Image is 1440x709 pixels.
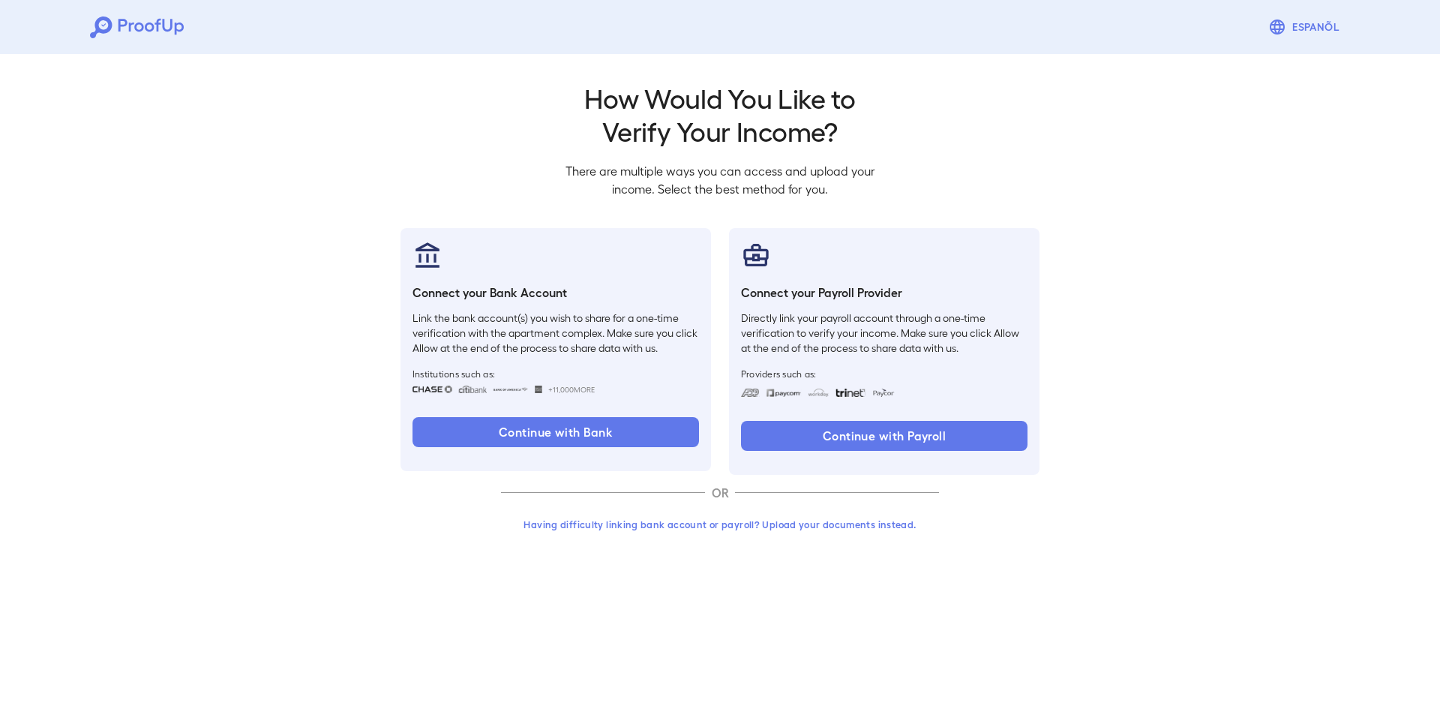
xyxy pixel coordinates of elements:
[458,386,487,393] img: citibank.svg
[741,240,771,270] img: payrollProvider.svg
[548,383,595,395] span: +11,000 More
[871,389,895,397] img: paycon.svg
[808,389,829,397] img: workday.svg
[493,386,529,393] img: bankOfAmerica.svg
[741,421,1027,451] button: Continue with Payroll
[553,81,886,147] h2: How Would You Like to Verify Your Income?
[835,389,865,397] img: trinet.svg
[412,386,452,393] img: chase.svg
[412,417,699,447] button: Continue with Bank
[741,389,760,397] img: adp.svg
[766,389,802,397] img: paycom.svg
[553,162,886,198] p: There are multiple ways you can access and upload your income. Select the best method for you.
[412,240,442,270] img: bankAccount.svg
[535,386,543,393] img: wellsfargo.svg
[741,284,1027,302] h6: Connect your Payroll Provider
[412,368,699,380] span: Institutions such as:
[412,284,699,302] h6: Connect your Bank Account
[705,484,735,502] p: OR
[501,511,939,538] button: Having difficulty linking bank account or payroll? Upload your documents instead.
[741,368,1027,380] span: Providers such as:
[741,311,1027,356] p: Directly link your payroll account through a one-time verification to verify your income. Make su...
[1262,12,1350,42] button: Espanõl
[412,311,699,356] p: Link the bank account(s) you wish to share for a one-time verification with the apartment complex...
